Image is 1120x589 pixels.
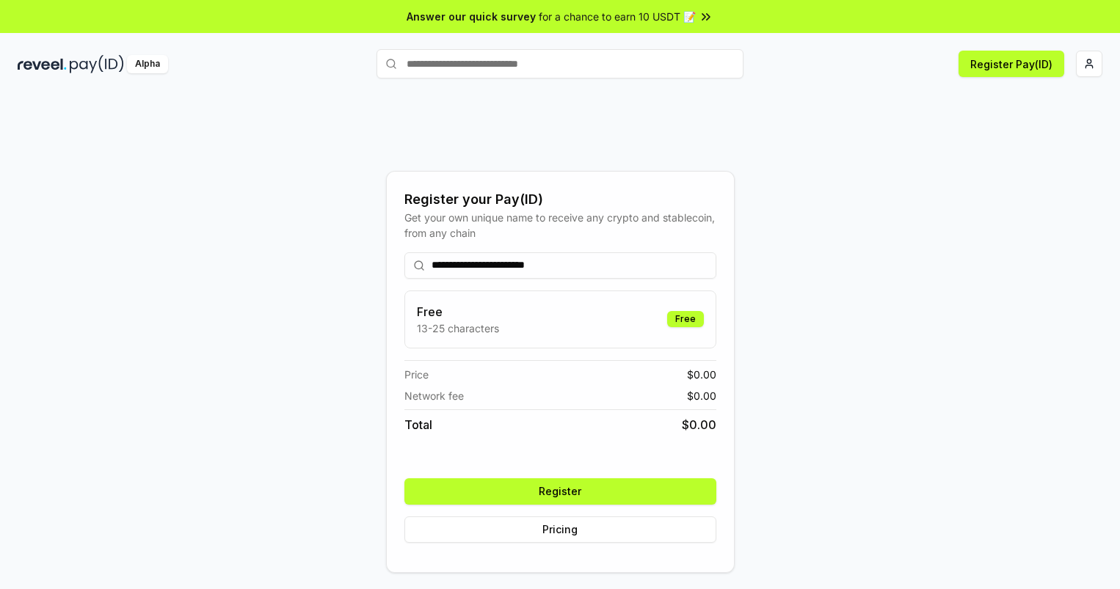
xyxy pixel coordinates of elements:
[404,189,716,210] div: Register your Pay(ID)
[404,478,716,505] button: Register
[404,516,716,543] button: Pricing
[70,55,124,73] img: pay_id
[417,303,499,321] h3: Free
[18,55,67,73] img: reveel_dark
[404,388,464,403] span: Network fee
[417,321,499,336] p: 13-25 characters
[127,55,168,73] div: Alpha
[959,51,1064,77] button: Register Pay(ID)
[667,311,704,327] div: Free
[404,367,429,382] span: Price
[404,416,432,433] span: Total
[539,9,696,24] span: for a chance to earn 10 USDT 📝
[407,9,536,24] span: Answer our quick survey
[404,210,716,241] div: Get your own unique name to receive any crypto and stablecoin, from any chain
[687,367,716,382] span: $ 0.00
[687,388,716,403] span: $ 0.00
[682,416,716,433] span: $ 0.00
